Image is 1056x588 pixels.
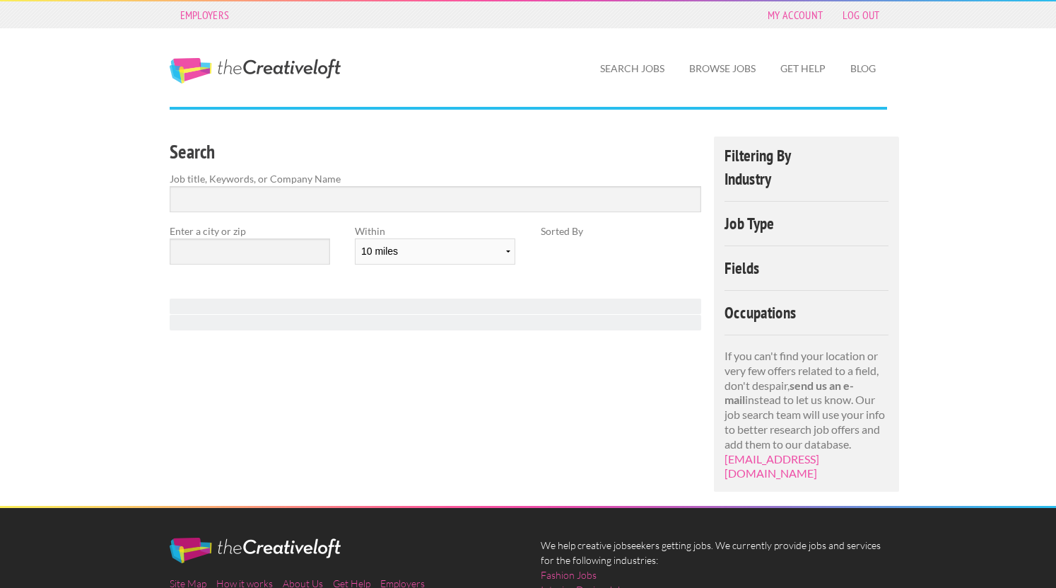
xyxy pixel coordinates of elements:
a: Browse Jobs [678,52,767,85]
label: Enter a city or zip [170,224,330,238]
h4: Industry [724,171,889,187]
h4: Filtering By [724,147,889,163]
label: Sorted By [541,224,701,238]
a: Log Out [835,5,886,25]
h4: Occupations [724,304,889,321]
a: Search Jobs [589,52,676,85]
h4: Job Type [724,215,889,231]
p: If you can't find your location or very few offers related to a field, don't despair, instead to ... [724,349,889,481]
strong: send us an e-mail [724,379,854,407]
label: Within [355,224,515,238]
input: Search [170,186,702,212]
h4: Fields [724,260,889,276]
a: [EMAIL_ADDRESS][DOMAIN_NAME] [724,452,819,480]
img: The Creative Loft [170,538,341,563]
a: The Creative Loft [170,58,341,83]
label: Job title, Keywords, or Company Name [170,171,702,186]
h3: Search [170,139,702,166]
a: My Account [761,5,830,25]
a: Fashion Jobs [541,567,597,582]
a: Get Help [769,52,837,85]
a: Employers [173,5,237,25]
a: Blog [839,52,887,85]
